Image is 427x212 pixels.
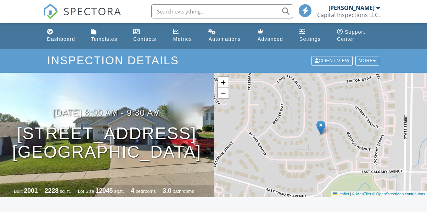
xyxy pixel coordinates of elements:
div: Dashboard [47,36,75,42]
div: Client View [311,56,353,66]
a: Metrics [170,26,200,46]
a: Automations (Basic) [206,26,249,46]
span: Built [14,189,23,194]
div: Contacts [133,36,156,42]
span: | [350,192,351,196]
a: SPECTORA [43,10,122,25]
div: 3.0 [163,187,171,194]
div: Support Center [337,29,365,42]
div: 4 [131,187,134,194]
div: 2001 [24,187,38,194]
a: Leaflet [333,192,349,196]
a: © MapTiler [352,192,371,196]
span: Lot Size [78,189,94,194]
div: More [355,56,379,66]
a: Zoom out [218,88,229,98]
div: 12045 [95,187,113,194]
span: SPECTORA [63,4,122,18]
div: Metrics [173,36,192,42]
span: bathrooms [173,189,194,194]
div: Capital Inspections LLC. [317,11,380,18]
div: Settings [299,36,321,42]
span: + [221,78,225,87]
a: Contacts [130,26,164,46]
a: Support Center [334,26,383,46]
h1: [STREET_ADDRESS] [GEOGRAPHIC_DATA] [12,124,201,162]
div: 2228 [45,187,58,194]
a: Advanced [255,26,291,46]
a: Templates [88,26,125,46]
input: Search everything... [151,4,293,18]
div: [PERSON_NAME] [328,4,375,11]
a: © OpenStreetMap contributors [372,192,425,196]
div: Advanced [258,36,283,42]
a: Zoom in [218,77,229,88]
span: sq. ft. [60,189,71,194]
h1: Inspection Details [47,54,380,67]
div: Automations [208,36,241,42]
img: The Best Home Inspection Software - Spectora [43,4,58,19]
div: Templates [91,36,117,42]
a: Client View [311,58,355,63]
span: sq.ft. [114,189,124,194]
span: − [221,88,225,97]
span: bedrooms [136,189,156,194]
a: Dashboard [44,26,83,46]
img: Marker [316,120,325,135]
a: Settings [297,26,328,46]
h3: [DATE] 8:00 am - 9:30 am [53,108,161,118]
